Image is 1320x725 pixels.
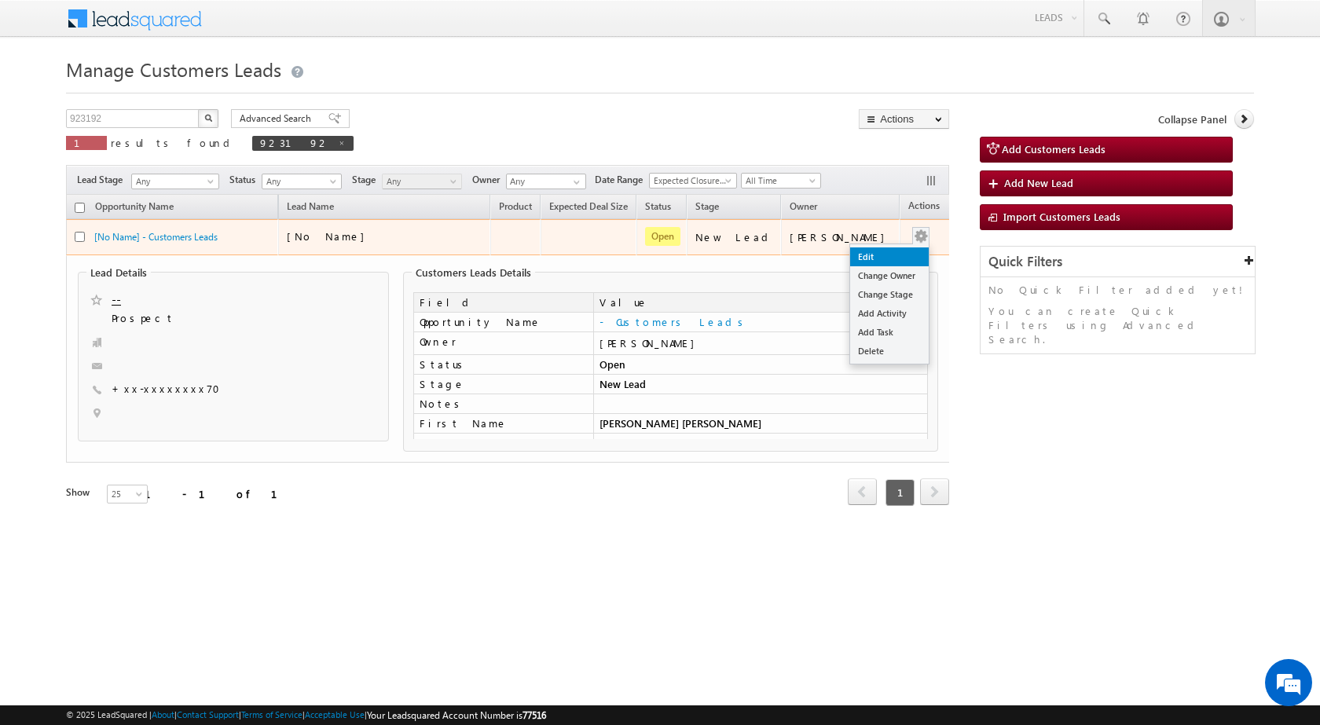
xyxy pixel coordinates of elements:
[1003,210,1120,223] span: Import Customers Leads
[885,479,915,506] span: 1
[645,227,680,246] span: Open
[850,342,929,361] a: Delete
[593,414,928,434] td: [PERSON_NAME] [PERSON_NAME]
[352,173,382,187] span: Stage
[94,231,218,243] a: [No Name] - Customers Leads
[599,315,749,328] a: - Customers Leads
[112,311,301,327] span: Prospect
[522,709,546,721] span: 77516
[66,57,281,82] span: Manage Customers Leads
[82,82,264,103] div: Chat with us now
[95,200,174,212] span: Opportunity Name
[506,174,586,189] input: Type to Search
[413,434,593,453] td: Opportunity ID
[413,292,593,313] td: Field
[695,200,719,212] span: Stage
[279,198,342,218] span: Lead Name
[900,197,948,218] span: Actions
[74,136,99,149] span: 1
[1002,142,1105,156] span: Add Customers Leads
[305,709,365,720] a: Acceptable Use
[472,173,506,187] span: Owner
[850,323,929,342] a: Add Task
[848,478,877,505] span: prev
[152,709,174,720] a: About
[541,198,636,218] a: Expected Deal Size
[108,487,149,501] span: 25
[593,434,928,453] td: 923192
[499,200,532,212] span: Product
[214,484,285,505] em: Start Chat
[599,336,922,350] div: [PERSON_NAME]
[413,414,593,434] td: First Name
[367,709,546,721] span: Your Leadsquared Account Number is
[695,230,774,244] div: New Lead
[287,229,372,243] span: [No Name]
[413,332,593,355] td: Owner
[413,355,593,375] td: Status
[565,174,585,190] a: Show All Items
[66,485,94,500] div: Show
[848,480,877,505] a: prev
[649,173,737,189] a: Expected Closure Date
[107,485,148,503] a: 25
[850,247,929,266] a: Edit
[131,174,219,189] a: Any
[650,174,731,188] span: Expected Closure Date
[262,174,342,189] a: Any
[75,203,85,213] input: Check all records
[988,304,1247,346] p: You can create Quick Filters using Advanced Search.
[382,174,462,189] a: Any
[145,485,296,503] div: 1 - 1 of 1
[988,283,1247,297] p: No Quick Filter added yet!
[850,285,929,304] a: Change Stage
[637,198,679,218] a: Status
[549,200,628,212] span: Expected Deal Size
[593,375,928,394] td: New Lead
[66,708,546,723] span: © 2025 LeadSquared | | | | |
[790,230,893,244] div: [PERSON_NAME]
[27,82,66,103] img: d_60004797649_company_0_60004797649
[258,8,295,46] div: Minimize live chat window
[413,394,593,414] td: Notes
[241,709,302,720] a: Terms of Service
[262,174,337,189] span: Any
[1004,176,1073,189] span: Add New Lead
[850,266,929,285] a: Change Owner
[229,173,262,187] span: Status
[859,109,949,129] button: Actions
[790,200,817,212] span: Owner
[687,198,727,218] a: Stage
[20,145,287,471] textarea: Type your message and hit 'Enter'
[87,198,181,218] a: Opportunity Name
[112,382,229,397] span: +xx-xxxxxxxx70
[742,174,816,188] span: All Time
[1158,112,1226,126] span: Collapse Panel
[981,247,1255,277] div: Quick Filters
[383,174,457,189] span: Any
[240,112,316,126] span: Advanced Search
[77,173,129,187] span: Lead Stage
[741,173,821,189] a: All Time
[850,304,929,323] a: Add Activity
[593,355,928,375] td: Open
[112,291,121,307] a: --
[177,709,239,720] a: Contact Support
[412,266,535,279] legend: Customers Leads Details
[593,292,928,313] td: Value
[260,136,330,149] span: 923192
[86,266,151,279] legend: Lead Details
[413,313,593,332] td: Opportunity Name
[111,136,236,149] span: results found
[132,174,214,189] span: Any
[204,114,212,122] img: Search
[920,480,949,505] a: next
[595,173,649,187] span: Date Range
[920,478,949,505] span: next
[413,375,593,394] td: Stage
